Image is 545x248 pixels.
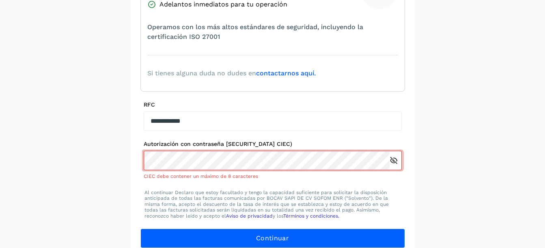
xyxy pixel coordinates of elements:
span: CIEC debe contener un máximo de 8 caracteres [144,173,258,179]
span: Continuar [256,234,289,243]
span: Operamos con los más altos estándares de seguridad, incluyendo la certificación ISO 27001 [147,22,398,42]
a: Aviso de privacidad [226,213,273,219]
label: Autorización con contraseña [SECURITY_DATA] CIEC) [144,141,402,148]
p: Al continuar Declaro que estoy facultado y tengo la capacidad suficiente para solicitar la dispos... [144,190,401,219]
a: contactarnos aquí. [256,69,316,77]
a: Términos y condiciones. [283,213,339,219]
button: Continuar [140,229,405,248]
span: Si tienes alguna duda no dudes en [147,68,316,78]
label: RFC [144,101,402,108]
